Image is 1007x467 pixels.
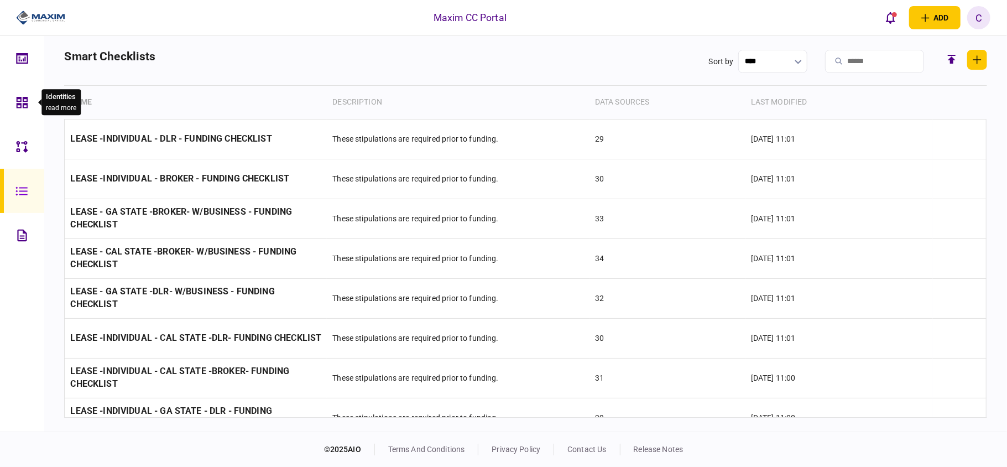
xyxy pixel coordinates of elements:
[70,286,274,309] span: LEASE - GA STATE -DLR- W/BUSINESS - FUNDING CHECKLIST
[327,238,589,278] td: These stipulations are required prior to funding.
[388,445,465,454] a: terms and conditions
[327,398,589,438] td: These stipulations are required prior to funding.
[709,56,734,68] div: Sort by
[589,238,745,278] td: 34
[65,86,327,119] th: Name
[434,11,507,25] div: Maxim CC Portal
[589,86,745,119] th: data sources
[327,358,589,398] td: These stipulations are required prior to funding.
[327,318,589,358] td: These stipulations are required prior to funding.
[589,358,745,398] td: 31
[46,104,76,112] button: read more
[70,406,272,429] span: LEASE -INDIVIDUAL - GA STATE - DLR - FUNDING CHECKLIST
[745,159,905,199] td: [DATE] 11:01
[589,318,745,358] td: 30
[70,366,289,389] span: LEASE -INDIVIDUAL - CAL STATE -BROKER- FUNDING CHECKLIST
[745,119,905,159] td: [DATE] 11:01
[589,278,745,318] td: 32
[64,50,155,85] h2: smart checklists
[634,445,683,454] a: release notes
[745,278,905,318] td: [DATE] 11:01
[967,6,990,29] button: C
[745,318,905,358] td: [DATE] 11:01
[909,6,961,29] button: open adding identity options
[46,91,76,102] div: Identities
[879,6,902,29] button: open notifications list
[70,333,321,343] span: LEASE -INDIVIDUAL - CAL STATE -DLR- FUNDING CHECKLIST
[70,133,272,144] span: LEASE -INDIVIDUAL - DLR - FUNDING CHECKLIST
[745,238,905,278] td: [DATE] 11:01
[745,86,905,119] th: last modified
[492,445,540,454] a: privacy policy
[745,398,905,438] td: [DATE] 11:00
[327,199,589,238] td: These stipulations are required prior to funding.
[16,9,65,26] img: client company logo
[589,398,745,438] td: 29
[567,445,606,454] a: contact us
[327,86,589,119] th: Description
[745,358,905,398] td: [DATE] 11:00
[324,444,375,455] div: © 2025 AIO
[745,199,905,238] td: [DATE] 11:01
[327,278,589,318] td: These stipulations are required prior to funding.
[70,206,292,230] span: LEASE - GA STATE -BROKER- W/BUSINESS - FUNDING CHECKLIST
[589,159,745,199] td: 30
[70,246,296,269] span: LEASE - CAL STATE -BROKER- W/BUSINESS - FUNDING CHECKLIST
[327,119,589,159] td: These stipulations are required prior to funding.
[589,119,745,159] td: 29
[589,199,745,238] td: 33
[327,159,589,199] td: These stipulations are required prior to funding.
[70,173,289,184] span: LEASE -INDIVIDUAL - BROKER - FUNDING CHECKLIST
